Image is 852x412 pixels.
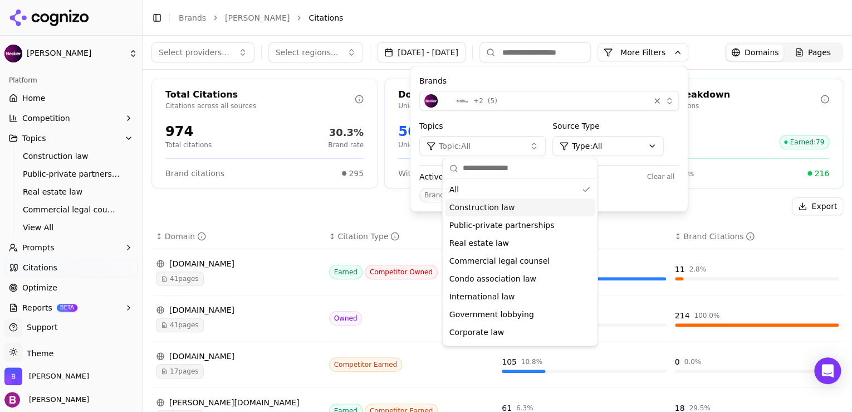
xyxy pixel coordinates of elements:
span: Construction law [449,202,515,213]
button: Type:All [552,136,664,156]
span: International law [449,291,515,302]
button: More Filters [598,43,688,61]
span: HOA legal services [449,345,522,356]
div: Brand Citations [683,231,755,242]
a: Brands [179,13,206,22]
button: Prompts [4,239,138,256]
span: + 2 [473,96,483,105]
label: Topics [419,120,546,132]
span: Prompts [22,242,55,253]
img: Becker [4,367,22,385]
p: Total brand citations [631,101,820,110]
a: Commercial legal counsel [18,202,124,217]
div: 0 [675,356,680,367]
button: Open organization switcher [4,367,89,385]
span: Construction law [23,151,120,162]
span: Brand citations [165,168,224,179]
span: Condo association law [449,273,536,284]
div: ↕Brand Citations [675,231,839,242]
p: Brand rate [328,140,364,149]
span: 41 pages [156,272,204,286]
button: Competition [4,109,138,127]
nav: breadcrumb [179,12,821,23]
p: Citations across all sources [165,101,355,110]
img: Becker [424,94,438,108]
button: Topics [4,129,138,147]
span: 216 [814,168,829,179]
div: 56 [398,123,452,140]
span: Pages [808,47,831,58]
img: Duane Morris [440,94,453,108]
span: Type: All [572,140,602,152]
span: Commercial legal counsel [23,204,120,215]
a: Public-private partnerships [18,166,124,182]
div: ↕Domain [156,231,320,242]
a: Citations [4,259,138,277]
span: Real estate law [449,237,509,249]
div: Suggestions [443,178,598,346]
span: Government lobbying [449,309,534,320]
span: Brands : [424,191,450,199]
button: Open user button [4,392,89,408]
span: Becker [29,371,89,381]
th: citationTypes [325,224,498,249]
span: Competitor Earned [329,357,403,372]
span: Select regions... [276,47,339,58]
div: 105 [502,356,517,367]
span: Topic: All [439,140,471,152]
p: Unique domains citing content [398,101,587,110]
span: View All [23,222,120,233]
a: View All [18,220,124,235]
span: Owned [329,311,363,326]
div: Platform [4,71,138,89]
div: Domain Coverage [398,88,587,101]
div: 214 [675,310,690,321]
span: 17 pages [156,364,204,379]
div: ↕Citation Type [329,231,493,242]
div: Citation Type [337,231,399,242]
span: Support [22,322,57,333]
div: 100.0 % [694,311,719,320]
span: Citations [309,12,343,23]
img: Cozen O'connor [456,94,469,108]
span: With brand mentions [398,168,480,179]
span: 41 pages [156,318,204,332]
span: Citations [23,262,57,273]
a: Optimize [4,279,138,297]
span: ( 5 ) [488,96,497,105]
div: 974 [165,123,212,140]
span: Home [22,93,45,104]
span: Corporate law [449,327,504,338]
a: Home [4,89,138,107]
div: 10.8 % [521,357,542,366]
div: 0.0 % [684,357,701,366]
div: [DOMAIN_NAME] [156,258,320,269]
button: Export [792,197,843,215]
a: [PERSON_NAME] [225,12,290,23]
a: Construction law [18,148,124,164]
span: Topics [22,133,46,144]
th: brandCitationCount [670,224,844,249]
label: Source Type [552,120,679,132]
p: Unique domains [398,140,452,149]
span: BETA [57,304,77,312]
p: Total citations [165,140,212,149]
span: Domains [745,47,779,58]
th: domain [151,224,325,249]
div: 11 [675,264,685,275]
span: [PERSON_NAME] [25,395,89,405]
span: Earned [329,265,363,279]
span: All [449,184,459,195]
span: Select providers... [159,47,229,58]
span: Competitor Owned [365,265,438,279]
span: Optimize [22,282,57,293]
div: Domain [165,231,206,242]
div: [DOMAIN_NAME] [156,304,320,316]
span: 295 [349,168,364,179]
span: Earned : 79 [779,135,829,149]
a: Real estate law [18,184,124,200]
div: [PERSON_NAME][DOMAIN_NAME] [156,397,320,408]
div: 2.8 % [689,265,706,274]
span: Commercial legal counsel [449,255,550,266]
button: Clear all [643,170,679,183]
